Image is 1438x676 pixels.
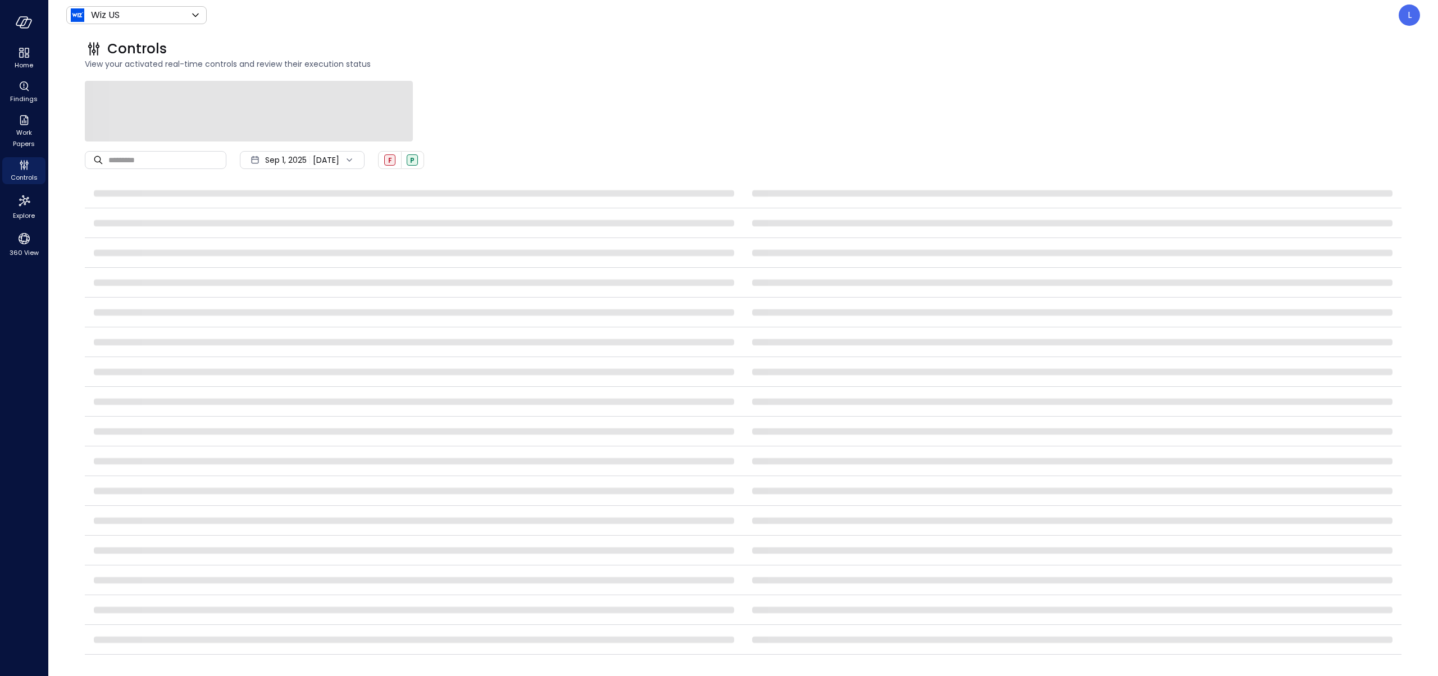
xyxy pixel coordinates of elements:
[15,60,33,71] span: Home
[1408,8,1412,22] p: L
[265,154,307,166] span: Sep 1, 2025
[13,210,35,221] span: Explore
[7,127,41,149] span: Work Papers
[107,40,167,58] span: Controls
[91,8,120,22] p: Wiz US
[407,154,418,166] div: Passed
[2,112,45,150] div: Work Papers
[10,93,38,104] span: Findings
[2,191,45,222] div: Explore
[2,45,45,72] div: Home
[410,156,415,165] span: P
[71,8,84,22] img: Icon
[85,58,1401,70] span: View your activated real-time controls and review their execution status
[2,229,45,259] div: 360 View
[2,79,45,106] div: Findings
[388,156,392,165] span: F
[2,157,45,184] div: Controls
[384,154,395,166] div: Failed
[10,247,39,258] span: 360 View
[1399,4,1420,26] div: Lee
[11,172,38,183] span: Controls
